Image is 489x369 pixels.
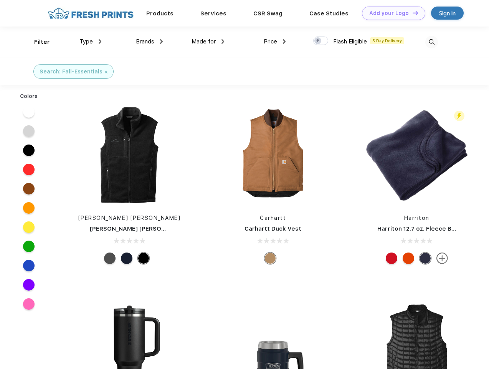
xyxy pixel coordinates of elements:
div: Colors [14,92,44,100]
a: [PERSON_NAME] [PERSON_NAME] [78,215,181,221]
span: Flash Eligible [333,38,367,45]
img: flash_active_toggle.svg [454,111,464,121]
a: Carhartt [260,215,286,221]
a: Sign in [431,7,464,20]
span: Made for [192,38,216,45]
img: filter_cancel.svg [105,71,107,73]
img: DT [413,11,418,15]
div: Filter [34,38,50,47]
img: func=resize&h=266 [222,104,324,206]
div: River Blue Navy [121,253,132,264]
div: Sign in [439,9,456,18]
img: fo%20logo%202.webp [46,7,136,20]
img: func=resize&h=266 [366,104,468,206]
div: Navy [420,253,431,264]
a: [PERSON_NAME] [PERSON_NAME] Fleece Vest [90,225,224,232]
a: Harriton 12.7 oz. Fleece Blanket [377,225,470,232]
div: Red [386,253,397,264]
div: Carhartt Brown [264,253,276,264]
img: more.svg [436,253,448,264]
a: Harriton [404,215,430,221]
div: Search: Fall-Essentials [40,68,102,76]
img: dropdown.png [221,39,224,44]
span: Price [264,38,277,45]
div: Grey Steel [104,253,116,264]
div: Add your Logo [369,10,409,17]
div: Orange [403,253,414,264]
div: Black [138,253,149,264]
img: dropdown.png [160,39,163,44]
span: Type [79,38,93,45]
img: desktop_search.svg [425,36,438,48]
a: Carhartt Duck Vest [244,225,301,232]
img: dropdown.png [283,39,286,44]
img: dropdown.png [99,39,101,44]
span: 5 Day Delivery [370,37,404,44]
img: func=resize&h=266 [78,104,180,206]
span: Brands [136,38,154,45]
a: Products [146,10,173,17]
